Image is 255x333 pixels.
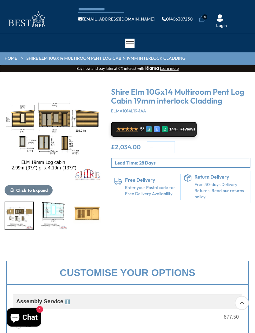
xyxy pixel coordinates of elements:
p: Free 30-days Delivery Returns, Read our returns policy. [194,182,247,200]
a: Login [216,23,227,29]
span: 0 [202,14,207,20]
div: 6 / 11 [72,202,102,230]
span: ELMA1014L19-1AA [111,108,146,114]
h6: Return Delivery [194,174,247,180]
span: ℹ️ [65,299,70,304]
h6: Free Delivery [125,177,178,183]
div: 877.50 [224,315,239,320]
div: E [154,126,160,132]
a: Enter your Postal code for Free Delivery Availability [125,185,178,197]
h3: Shire Elm 10Gx14 Multiroom Pent Log Cabin 19mm interlock Cladding [111,88,251,105]
a: 01406307230 [162,17,193,21]
img: User Icon [216,14,224,22]
img: Elm2990x419010x1419mm000_49d0d2be-168a-4499-8a58-6ccd1b46175e_200x200.jpg [73,202,101,229]
a: 0 [199,16,205,22]
div: Customise your options [6,261,249,285]
div: 4 / 11 [5,85,102,195]
a: [EMAIL_ADDRESS][DOMAIN_NAME] [78,17,155,21]
a: ★★★★★ 5* G E R 144+ Reviews [111,122,197,137]
span: Click To Expand [16,187,48,193]
span: Reviews [179,127,195,132]
button: Click To Expand [5,185,53,195]
img: Elm2990x419010x1419mmLINEmmft_59409f84-a109-4da0-a45f-f5b350dde037_200x200.jpg [5,202,33,229]
img: Shire Elm 10Gx14 Multiroom Pent Log Cabin 19mm interlock Cladding - Best Shed [5,85,102,182]
span: Assembly Service [16,298,70,305]
img: Elm2990x419010x1419mmINTERNAL_73884a29-39f5-4401-a4ce-6bfe5771e468_200x200.jpg [39,202,67,229]
span: 144+ [169,127,178,132]
a: Shire Elm 10Gx14 Multiroom Pent Log Cabin 19mm interlock Cladding [26,55,186,62]
div: 4 / 11 [5,202,34,230]
div: 5 / 11 [39,202,68,230]
ins: £2,034.00 [111,144,141,150]
div: G [146,126,152,132]
div: R [162,126,168,132]
span: ★★★★★ [116,126,138,132]
inbox-online-store-chat: Shopify online store chat [5,308,43,328]
img: logo [5,9,47,29]
p: Lead Time: 28 Days [115,160,250,166]
a: HOME [5,55,17,62]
